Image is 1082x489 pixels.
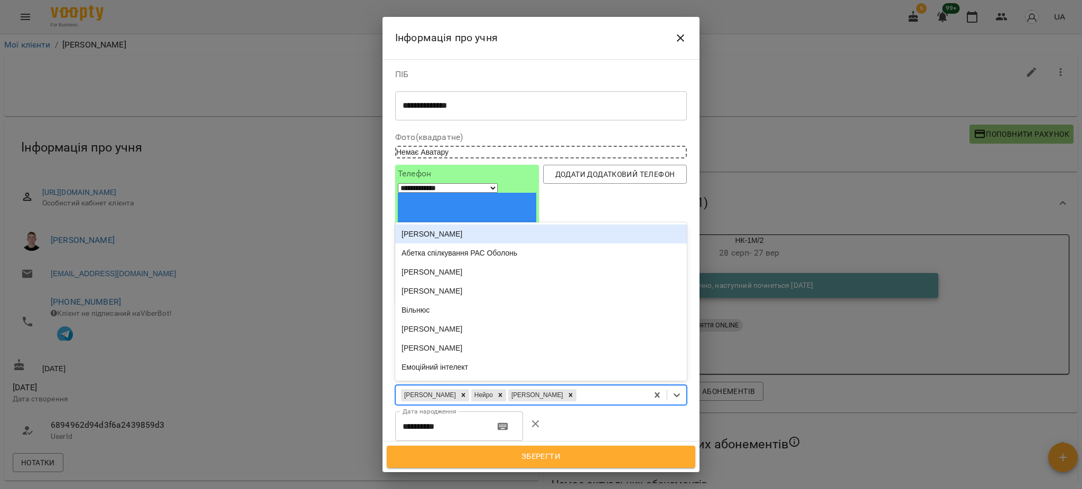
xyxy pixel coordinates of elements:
div: [PERSON_NAME] [395,319,687,338]
span: Немає Аватару [396,148,449,156]
div: Абетка спілкування РАС Оболонь [395,243,687,262]
button: Зберегти [387,446,695,468]
div: [PERSON_NAME] [401,389,458,401]
label: Теги [395,373,687,381]
select: Phone number country [398,183,498,193]
label: ПІБ [395,70,687,79]
button: Close [668,25,693,51]
div: Вільнюс [395,300,687,319]
label: Фото(квадратне) [395,133,687,142]
div: [PERSON_NAME] [508,389,565,401]
span: Зберегти [398,450,684,464]
button: Додати додатковий телефон [543,165,687,184]
div: Емоційний інтелект онлайн [395,377,687,396]
div: Нейро [471,389,495,401]
div: [PERSON_NAME] [395,262,687,281]
div: [PERSON_NAME] [395,281,687,300]
div: [PERSON_NAME] [395,338,687,358]
div: [PERSON_NAME] [395,224,687,243]
div: Емоційний інтелект [395,358,687,377]
h6: Інформація про учня [395,30,498,46]
span: Додати додатковий телефон [552,168,678,181]
label: Телефон [398,170,536,178]
img: Ukraine [398,193,536,285]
